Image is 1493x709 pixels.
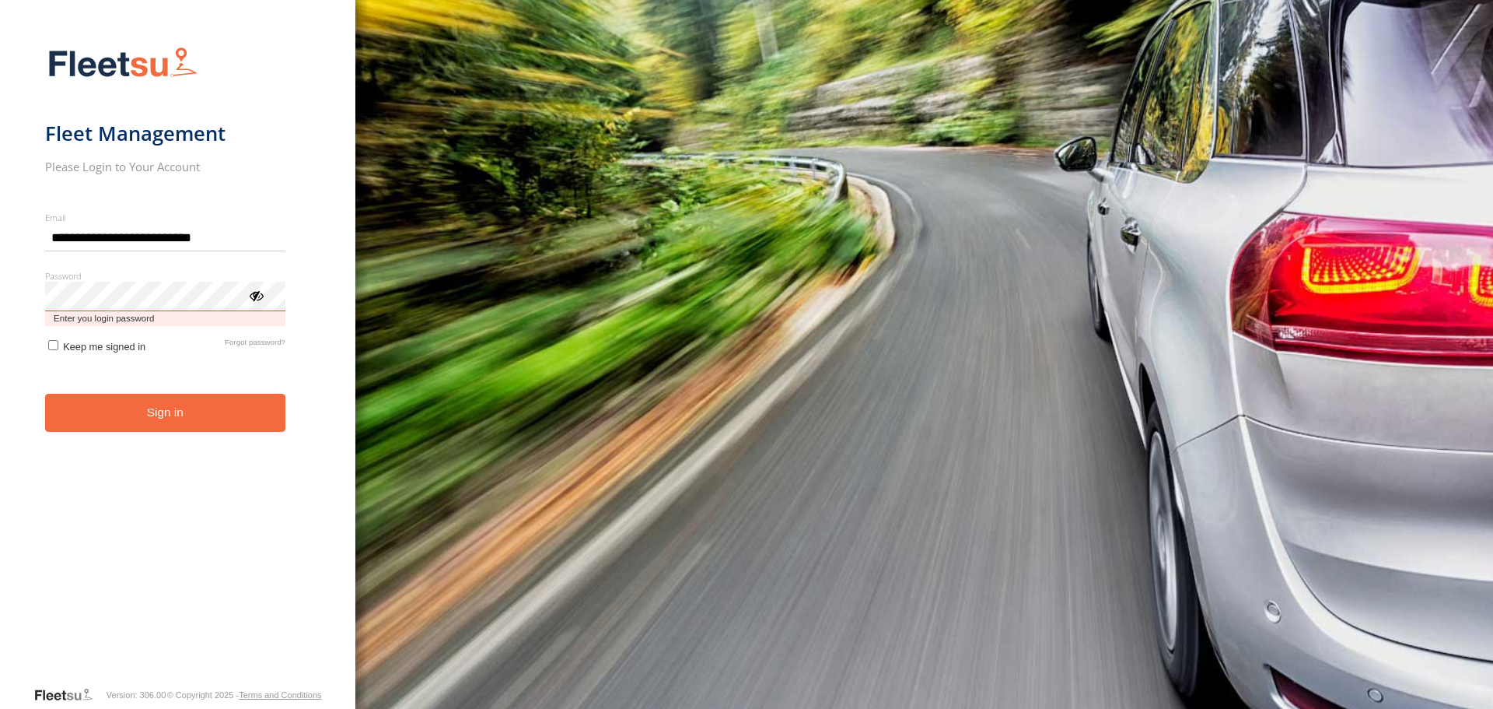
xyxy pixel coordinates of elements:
span: Keep me signed in [63,341,145,353]
span: Enter you login password [45,311,285,326]
button: Sign in [45,394,285,432]
a: Visit our Website [33,687,105,703]
img: Fleetsu [45,44,201,83]
input: Keep me signed in [48,340,58,350]
label: Password [45,270,285,282]
h2: Please Login to Your Account [45,159,285,174]
div: Version: 306.00 [107,690,166,700]
div: ViewPassword [248,287,264,303]
h1: Fleet Management [45,121,285,146]
div: © Copyright 2025 - [167,690,322,700]
a: Forgot password? [225,338,285,353]
label: Email [45,212,285,223]
a: Terms and Conditions [239,690,321,700]
form: main [45,37,310,686]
